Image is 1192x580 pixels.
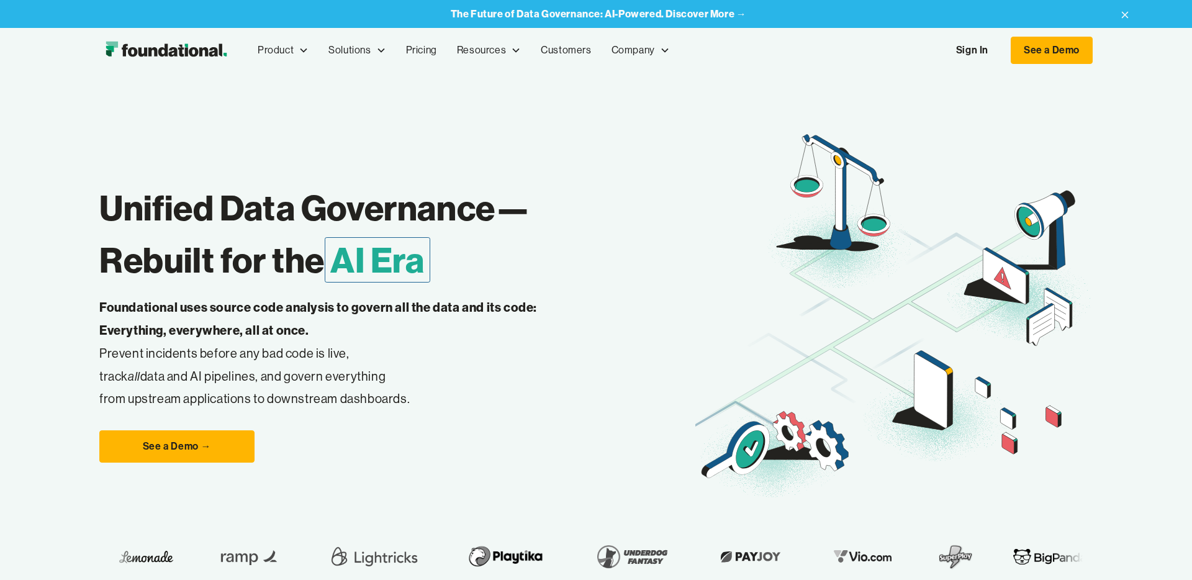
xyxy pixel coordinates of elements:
img: Vio.com [826,547,898,566]
div: Product [248,30,318,71]
em: all [128,368,140,384]
img: SuperPlay [938,539,973,574]
img: Lemonade [119,547,173,566]
div: Solutions [328,42,371,58]
span: AI Era [325,237,430,283]
a: Sign In [944,37,1001,63]
img: Foundational Logo [99,38,233,63]
img: Playtika [461,539,549,574]
a: See a Demo → [99,430,255,463]
div: Company [602,30,680,71]
img: Payjoy [713,547,787,566]
a: Customers [531,30,601,71]
div: Company [612,42,655,58]
img: Ramp [212,539,287,574]
strong: The Future of Data Governance: AI-Powered. Discover More → [451,7,747,20]
h1: Unified Data Governance— Rebuilt for the [99,182,695,286]
a: Pricing [396,30,447,71]
strong: Foundational uses source code analysis to govern all the data and its code: Everything, everywher... [99,299,537,338]
div: Resources [447,30,531,71]
a: The Future of Data Governance: AI-Powered. Discover More → [451,8,747,20]
div: Solutions [318,30,395,71]
a: home [99,38,233,63]
img: Lightricks [327,539,421,574]
p: Prevent incidents before any bad code is live, track data and AI pipelines, and govern everything... [99,296,576,410]
a: See a Demo [1011,37,1093,64]
img: Underdog Fantasy [589,539,674,574]
div: Resources [457,42,506,58]
img: BigPanda [1013,547,1086,566]
div: Product [258,42,294,58]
